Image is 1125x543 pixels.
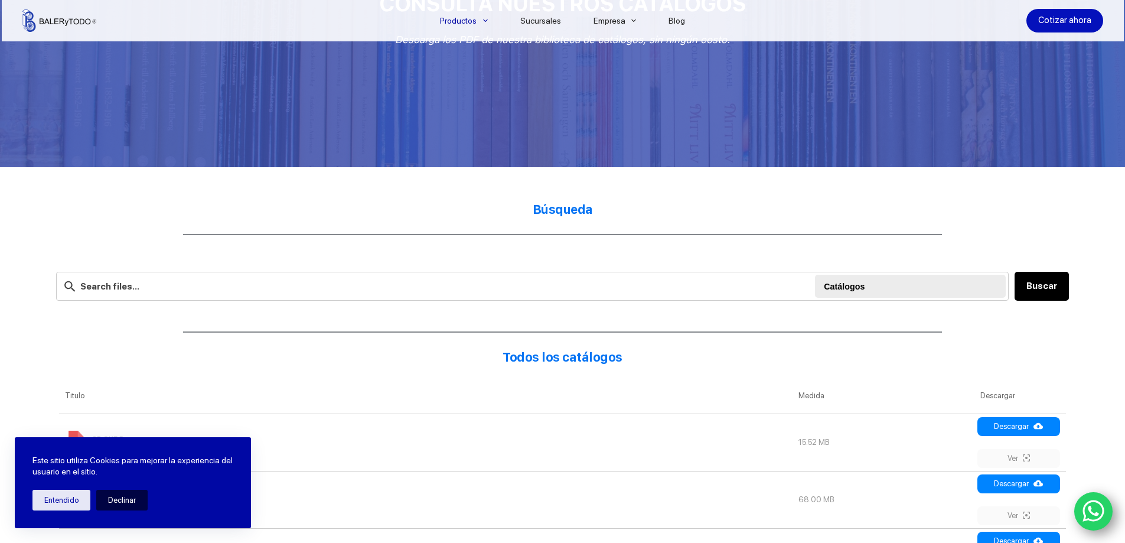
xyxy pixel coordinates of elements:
th: Descargar [974,378,1066,414]
strong: Todos los catálogos [503,350,622,365]
button: Entendido [32,490,90,511]
a: Cotizar ahora [1026,9,1103,32]
td: 15.52 MB [793,414,974,471]
img: search-24.svg [63,279,77,294]
th: Medida [793,378,974,414]
button: Buscar [1015,272,1069,301]
a: WhatsApp [1074,492,1113,531]
p: Este sitio utiliza Cookies para mejorar la experiencia del usuario en el sitio. [32,455,233,478]
strong: Búsqueda [533,202,593,217]
a: Ver [977,506,1060,525]
button: Declinar [96,490,148,511]
a: Descargar [977,474,1060,493]
input: Search files... [56,272,1009,301]
th: Titulo [59,378,793,414]
img: Balerytodo [22,9,96,32]
span: CR SKF Retenes [92,431,146,450]
a: Descargar [977,417,1060,436]
td: 68.00 MB [793,471,974,528]
a: Ver [977,449,1060,468]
